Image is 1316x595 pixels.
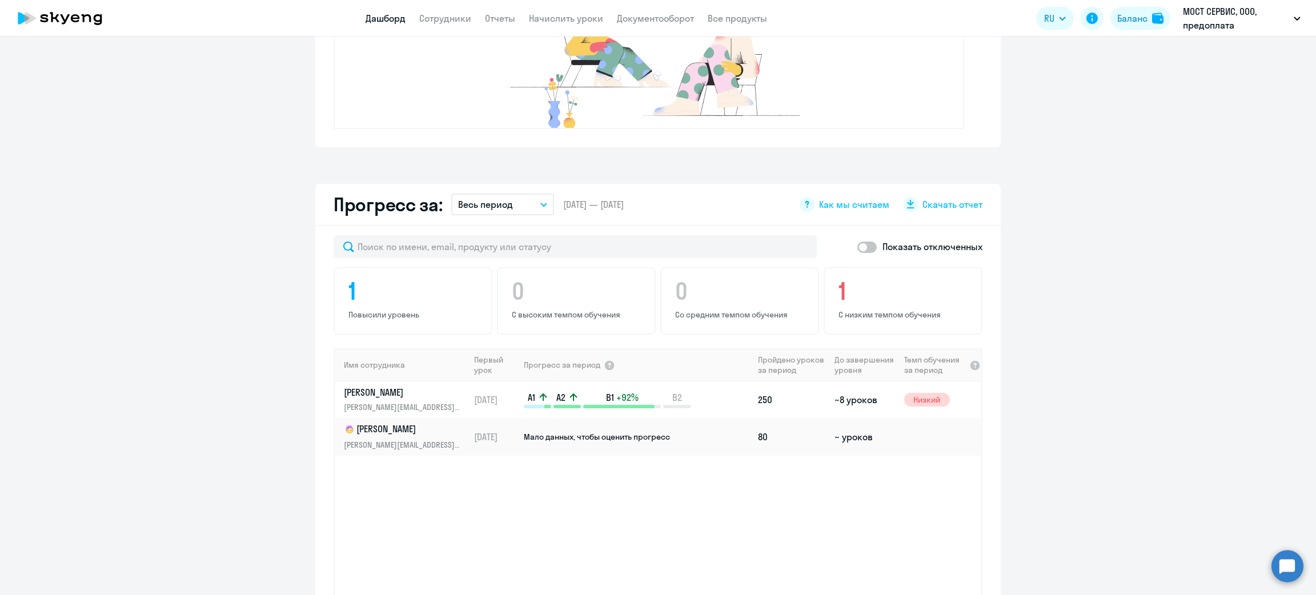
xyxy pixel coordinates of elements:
img: child [344,424,355,435]
td: ~8 уроков [830,381,899,418]
th: Пройдено уроков за период [753,348,830,381]
p: [PERSON_NAME][EMAIL_ADDRESS][DOMAIN_NAME] [344,439,462,451]
button: Балансbalance [1110,7,1170,30]
a: Дашборд [366,13,406,24]
a: Начислить уроки [529,13,603,24]
td: [DATE] [470,381,523,418]
p: С низким темпом обучения [838,309,971,320]
a: Сотрудники [419,13,471,24]
td: 250 [753,381,830,418]
p: [PERSON_NAME] [344,386,462,399]
span: A2 [556,391,565,404]
td: ~ уроков [830,418,899,456]
th: До завершения уровня [830,348,899,381]
span: Как мы считаем [819,198,889,211]
p: Показать отключенных [882,240,982,254]
h4: 1 [838,278,971,305]
span: +92% [616,391,639,404]
th: Имя сотрудника [335,348,470,381]
p: Повысили уровень [348,309,481,320]
button: RU [1036,7,1074,30]
p: [PERSON_NAME] [344,423,462,436]
span: B2 [672,391,682,404]
span: Прогресс за период [524,360,600,370]
span: RU [1044,11,1054,25]
p: Весь период [458,198,513,211]
td: 80 [753,418,830,456]
a: Документооборот [617,13,694,24]
span: [DATE] — [DATE] [563,198,624,211]
p: [PERSON_NAME][EMAIL_ADDRESS][DOMAIN_NAME] [344,401,462,413]
span: Мало данных, чтобы оценить прогресс [524,432,670,442]
td: [DATE] [470,418,523,456]
span: B1 [606,391,614,404]
h2: Прогресс за: [334,193,442,216]
th: Первый урок [470,348,523,381]
a: child[PERSON_NAME][PERSON_NAME][EMAIL_ADDRESS][DOMAIN_NAME] [344,423,469,451]
button: МОСТ СЕРВИС, ООО, предоплата [1177,5,1306,32]
div: Баланс [1117,11,1148,25]
a: [PERSON_NAME][PERSON_NAME][EMAIL_ADDRESS][DOMAIN_NAME] [344,386,469,413]
p: МОСТ СЕРВИС, ООО, предоплата [1183,5,1289,32]
span: Темп обучения за период [904,355,966,375]
span: Низкий [904,393,950,407]
button: Весь период [451,194,554,215]
a: Все продукты [708,13,767,24]
h4: 1 [348,278,481,305]
span: Скачать отчет [922,198,982,211]
input: Поиск по имени, email, продукту или статусу [334,235,817,258]
a: Отчеты [485,13,515,24]
span: A1 [528,391,535,404]
img: balance [1152,13,1163,24]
